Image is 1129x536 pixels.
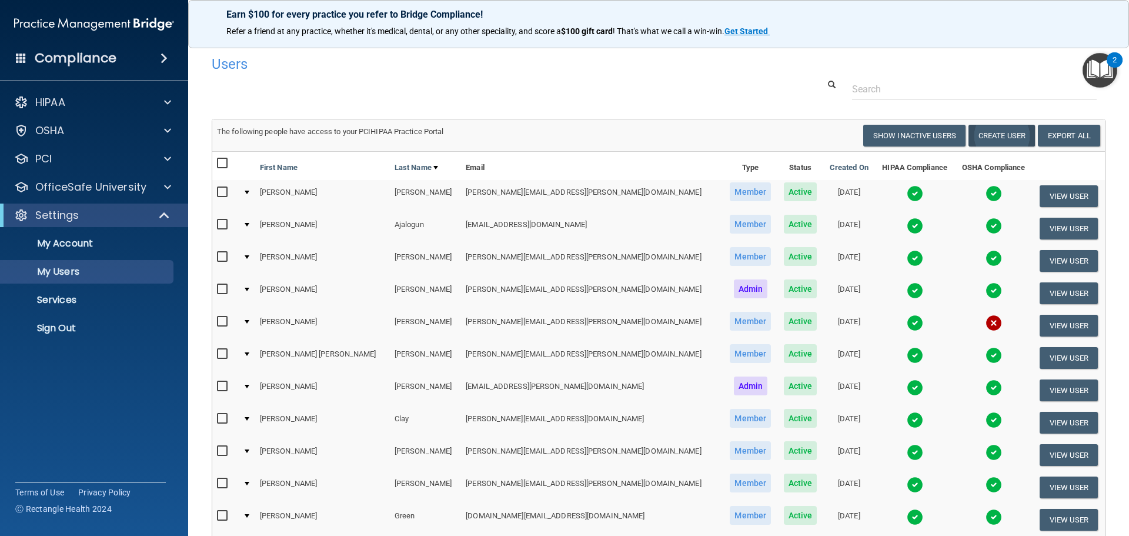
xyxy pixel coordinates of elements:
[217,127,444,136] span: The following people have access to your PCIHIPAA Practice Portal
[461,439,723,471] td: [PERSON_NAME][EMAIL_ADDRESS][PERSON_NAME][DOMAIN_NAME]
[1040,347,1098,369] button: View User
[1040,412,1098,434] button: View User
[986,477,1002,493] img: tick.e7d51cea.svg
[907,412,923,428] img: tick.e7d51cea.svg
[986,315,1002,331] img: cross.ca9f0e7f.svg
[823,180,875,212] td: [DATE]
[461,342,723,374] td: [PERSON_NAME][EMAIL_ADDRESS][PERSON_NAME][DOMAIN_NAME]
[823,407,875,439] td: [DATE]
[907,347,923,364] img: tick.e7d51cea.svg
[986,347,1002,364] img: tick.e7d51cea.svg
[255,309,390,342] td: [PERSON_NAME]
[823,245,875,277] td: [DATE]
[724,26,768,36] strong: Get Started
[777,152,823,180] th: Status
[823,504,875,536] td: [DATE]
[1040,282,1098,304] button: View User
[212,56,726,72] h4: Users
[461,471,723,504] td: [PERSON_NAME][EMAIL_ADDRESS][PERSON_NAME][DOMAIN_NAME]
[875,152,955,180] th: HIPAA Compliance
[15,487,64,498] a: Terms of Use
[14,152,171,166] a: PCI
[823,342,875,374] td: [DATE]
[461,374,723,407] td: [EMAIL_ADDRESS][PERSON_NAME][DOMAIN_NAME]
[723,152,777,180] th: Type
[823,439,875,471] td: [DATE]
[14,180,171,194] a: OfficeSafe University
[784,279,817,298] span: Active
[954,152,1032,180] th: OSHA Compliance
[730,182,771,201] span: Member
[784,247,817,266] span: Active
[35,180,146,194] p: OfficeSafe University
[1040,477,1098,498] button: View User
[730,247,771,266] span: Member
[390,180,461,212] td: [PERSON_NAME]
[461,407,723,439] td: [PERSON_NAME][EMAIL_ADDRESS][DOMAIN_NAME]
[8,322,168,334] p: Sign Out
[78,487,131,498] a: Privacy Policy
[986,509,1002,525] img: tick.e7d51cea.svg
[255,212,390,245] td: [PERSON_NAME]
[907,379,923,396] img: tick.e7d51cea.svg
[390,212,461,245] td: Ajalogun
[390,245,461,277] td: [PERSON_NAME]
[784,344,817,363] span: Active
[255,245,390,277] td: [PERSON_NAME]
[907,444,923,461] img: tick.e7d51cea.svg
[461,245,723,277] td: [PERSON_NAME][EMAIL_ADDRESS][PERSON_NAME][DOMAIN_NAME]
[8,238,168,249] p: My Account
[784,215,817,234] span: Active
[14,208,171,222] a: Settings
[35,95,65,109] p: HIPAA
[823,212,875,245] td: [DATE]
[734,279,768,298] span: Admin
[390,374,461,407] td: [PERSON_NAME]
[986,218,1002,234] img: tick.e7d51cea.svg
[907,282,923,299] img: tick.e7d51cea.svg
[461,152,723,180] th: Email
[461,180,723,212] td: [PERSON_NAME][EMAIL_ADDRESS][PERSON_NAME][DOMAIN_NAME]
[968,125,1035,147] button: Create User
[35,208,79,222] p: Settings
[986,250,1002,267] img: tick.e7d51cea.svg
[1038,125,1100,147] a: Export All
[907,218,923,234] img: tick.e7d51cea.svg
[863,125,966,147] button: Show Inactive Users
[823,374,875,407] td: [DATE]
[255,407,390,439] td: [PERSON_NAME]
[784,474,817,492] span: Active
[1083,53,1117,88] button: Open Resource Center, 2 new notifications
[255,471,390,504] td: [PERSON_NAME]
[14,95,171,109] a: HIPAA
[613,26,724,36] span: ! That's what we call a win-win.
[390,407,461,439] td: Clay
[255,180,390,212] td: [PERSON_NAME]
[461,277,723,309] td: [PERSON_NAME][EMAIL_ADDRESS][PERSON_NAME][DOMAIN_NAME]
[1040,444,1098,466] button: View User
[461,212,723,245] td: [EMAIL_ADDRESS][DOMAIN_NAME]
[35,50,116,66] h4: Compliance
[784,182,817,201] span: Active
[255,504,390,536] td: [PERSON_NAME]
[255,342,390,374] td: [PERSON_NAME] [PERSON_NAME]
[734,377,768,395] span: Admin
[255,277,390,309] td: [PERSON_NAME]
[255,374,390,407] td: [PERSON_NAME]
[35,124,65,138] p: OSHA
[14,12,174,36] img: PMB logo
[784,441,817,460] span: Active
[907,509,923,525] img: tick.e7d51cea.svg
[390,439,461,471] td: [PERSON_NAME]
[986,444,1002,461] img: tick.e7d51cea.svg
[986,282,1002,299] img: tick.e7d51cea.svg
[1040,509,1098,531] button: View User
[784,312,817,331] span: Active
[390,504,461,536] td: Green
[830,161,869,175] a: Created On
[730,312,771,331] span: Member
[8,294,168,306] p: Services
[390,342,461,374] td: [PERSON_NAME]
[15,503,112,515] span: Ⓒ Rectangle Health 2024
[730,215,771,234] span: Member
